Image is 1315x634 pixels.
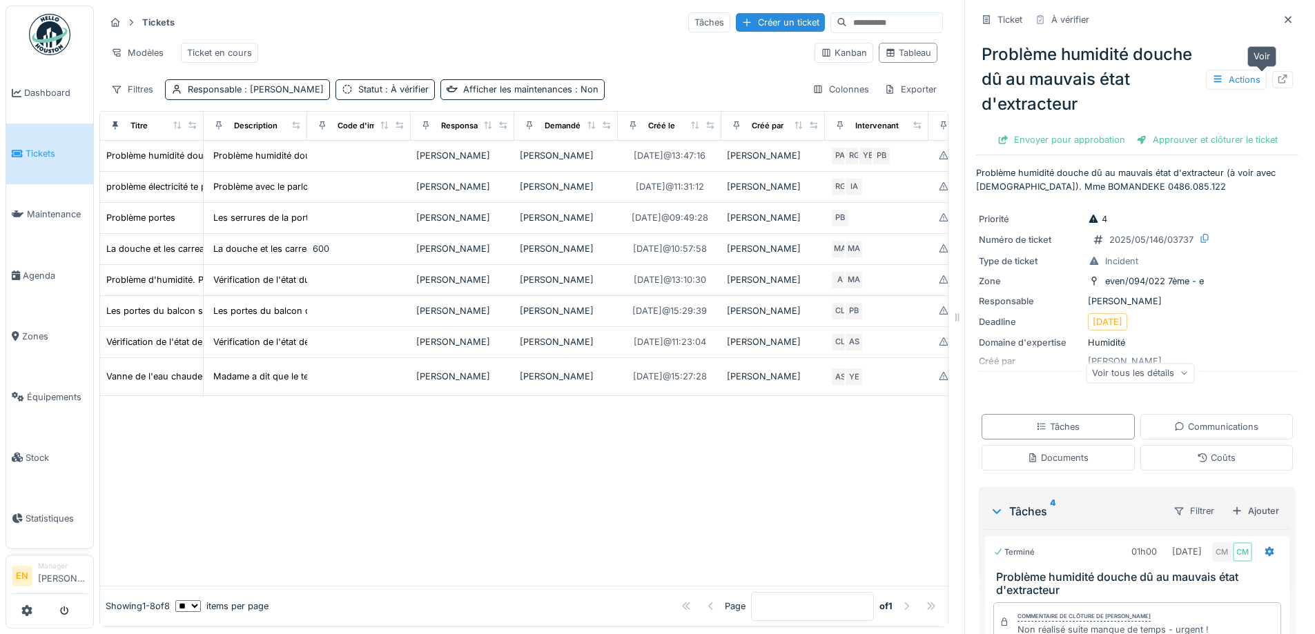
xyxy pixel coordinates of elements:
a: Maintenance [6,184,93,245]
div: Manager [38,561,88,571]
div: Madame a dit que le technicien lui dit d'appele... [213,370,416,383]
div: [PERSON_NAME] [520,304,612,317]
a: Stock [6,427,93,488]
div: MA [830,239,850,259]
div: Documents [1027,451,1089,464]
div: 600 [313,242,405,255]
div: La douche et les carreaux de la douche bougent.... [213,242,428,255]
div: Vérification de l'état du plafond de la salle d... [213,273,406,286]
div: [PERSON_NAME] [520,242,612,255]
span: Dashboard [24,86,88,99]
div: even/094/022 7ème - e [1105,275,1204,288]
div: problème électricité te parlophone [106,180,249,193]
div: Numéro de ticket [979,233,1082,246]
div: Showing 1 - 8 of 8 [106,600,170,613]
strong: of 1 [879,600,893,613]
div: Demandé par [545,120,594,132]
div: Filtres [105,79,159,99]
div: Exporter [878,79,943,99]
h3: Problème humidité douche dû au mauvais état d'extracteur [996,571,1284,597]
div: Actions [1206,70,1267,90]
div: items per page [175,600,269,613]
div: Domaine d'expertise [979,336,1082,349]
div: [PERSON_NAME] [727,180,819,193]
span: : À vérifier [382,84,429,95]
div: PB [830,208,850,228]
span: Zones [22,330,88,343]
a: Dashboard [6,63,93,123]
div: Créer un ticket [736,13,825,32]
div: [DATE] @ 15:29:39 [632,304,707,317]
div: [PERSON_NAME] [520,370,612,383]
div: [PERSON_NAME] [520,180,612,193]
div: IA [844,177,864,197]
div: [DATE] @ 11:23:04 [634,335,706,348]
div: CM [1212,542,1231,562]
div: Problème d'humidité. Plafond défectueux [106,273,280,286]
div: Les serrures de la porte d'entrée et de la port... [213,211,412,224]
div: Description [234,120,277,132]
span: Statistiques [26,512,88,525]
a: Tickets [6,123,93,184]
div: Les portes du balcon de la cuisine ne se fermen... [213,304,424,317]
div: [PERSON_NAME] [979,295,1296,308]
div: AS [844,333,864,352]
span: Tickets [26,147,88,160]
div: PB [872,146,891,166]
div: Zone [979,275,1082,288]
div: 4 [1088,212,1107,226]
div: AS [830,367,850,386]
div: [PERSON_NAME] [727,370,819,383]
div: [PERSON_NAME] [727,335,819,348]
div: Envoyer pour approbation [992,130,1131,149]
div: Communications [1174,420,1258,433]
div: A [830,270,850,290]
div: Terminé [993,546,1035,558]
div: MA [844,270,864,290]
a: Zones [6,306,93,366]
span: Stock [26,451,88,464]
div: MA [844,239,864,259]
div: [PERSON_NAME] [520,149,612,162]
li: EN [12,566,32,586]
div: RG [844,146,864,166]
div: Vérification de l'état de l'évier robinet et l'... [213,335,395,348]
div: La douche et les carreaux bougent [106,242,253,255]
div: [PERSON_NAME] [416,242,509,255]
div: [PERSON_NAME] [520,273,612,286]
div: Commentaire de clôture de [PERSON_NAME] [1017,612,1151,622]
div: Responsable [441,120,489,132]
div: Intervenant [855,120,899,132]
div: Responsable [188,83,324,96]
div: CL [830,301,850,321]
div: PB [844,301,864,321]
div: Type de ticket [979,255,1082,268]
div: 01h00 [1131,545,1157,558]
div: [PERSON_NAME] [416,335,509,348]
div: [PERSON_NAME] [416,211,509,224]
a: Agenda [6,245,93,306]
div: [PERSON_NAME] [727,273,819,286]
div: [DATE] @ 13:10:30 [634,273,706,286]
div: [DATE] @ 13:47:16 [634,149,705,162]
div: [PERSON_NAME] [727,242,819,255]
div: Problème humidité douche dû au mauvais état d'extracteur [976,37,1298,122]
div: Responsable [979,295,1082,308]
div: [PERSON_NAME] [520,335,612,348]
div: [PERSON_NAME] [727,149,819,162]
div: CM [1233,542,1252,562]
div: Vanne de l'eau chaude cassée [106,370,234,383]
img: Badge_color-CXgf-gQk.svg [29,14,70,55]
div: Titre [130,120,148,132]
div: Ticket en cours [187,46,252,59]
div: Tâches [990,503,1162,519]
div: Modèles [105,43,170,63]
div: YE [844,367,864,386]
div: [DATE] @ 10:57:58 [633,242,707,255]
span: : Non [572,84,598,95]
div: Approuver et clôturer le ticket [1131,130,1283,149]
div: Priorité [979,212,1082,226]
div: RG [830,177,850,197]
div: [PERSON_NAME] [727,304,819,317]
div: [DATE] [1093,315,1122,328]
